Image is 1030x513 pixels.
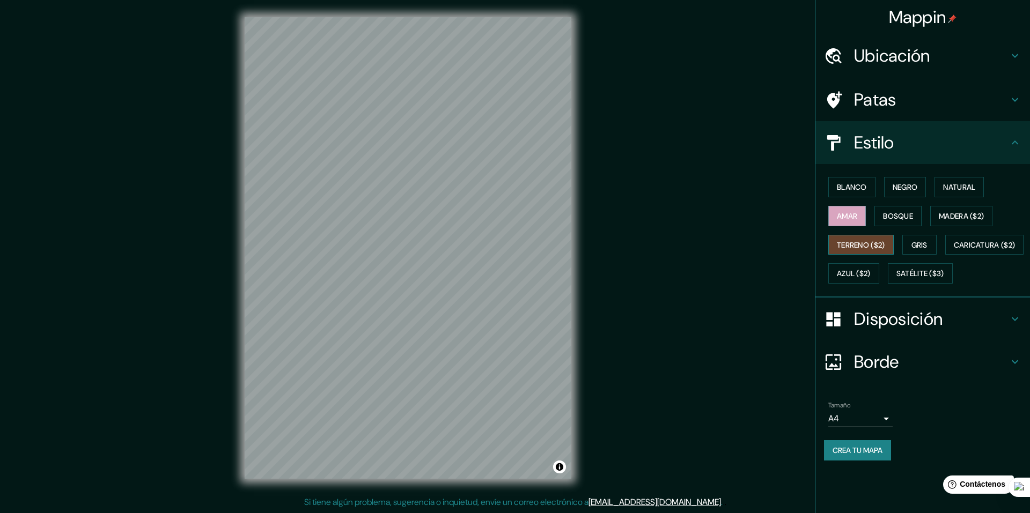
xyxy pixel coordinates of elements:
font: Borde [854,351,899,373]
a: [EMAIL_ADDRESS][DOMAIN_NAME] [588,496,721,508]
iframe: Lanzador de widgets de ayuda [935,471,1018,501]
font: Disposición [854,308,943,330]
font: Patas [854,88,896,111]
font: Blanco [837,182,867,192]
button: Amar [828,206,866,226]
div: Ubicación [815,34,1030,77]
button: Gris [902,235,937,255]
font: Crea tu mapa [833,445,882,455]
font: . [724,496,726,508]
button: Negro [884,177,926,197]
font: . [723,496,724,508]
font: Tamaño [828,401,850,410]
font: Ubicación [854,44,930,67]
div: Borde [815,340,1030,383]
font: . [721,496,723,508]
font: A4 [828,413,839,424]
button: Natural [935,177,984,197]
font: Madera ($2) [939,211,984,221]
font: Si tiene algún problema, sugerencia o inquietud, envíe un correo electrónico a [304,496,588,508]
font: Azul ($2) [837,269,871,279]
button: Terreno ($2) [828,235,894,255]
div: A4 [828,410,893,427]
font: Terreno ($2) [837,240,885,250]
font: Natural [943,182,975,192]
div: Estilo [815,121,1030,164]
button: Crea tu mapa [824,440,891,460]
button: Activar o desactivar atribución [553,460,566,473]
button: Blanco [828,177,876,197]
canvas: Mapa [245,17,571,479]
button: Satélite ($3) [888,263,953,284]
font: Bosque [883,211,913,221]
font: Negro [893,182,918,192]
font: Amar [837,211,857,221]
button: Bosque [874,206,922,226]
button: Azul ($2) [828,263,879,284]
button: Caricatura ($2) [945,235,1024,255]
font: Satélite ($3) [896,269,944,279]
button: Madera ($2) [930,206,992,226]
img: pin-icon.png [948,14,957,23]
div: Disposición [815,298,1030,340]
font: Caricatura ($2) [954,240,1016,250]
font: Mappin [889,6,946,28]
font: Gris [911,240,928,250]
font: Estilo [854,131,894,154]
div: Patas [815,78,1030,121]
